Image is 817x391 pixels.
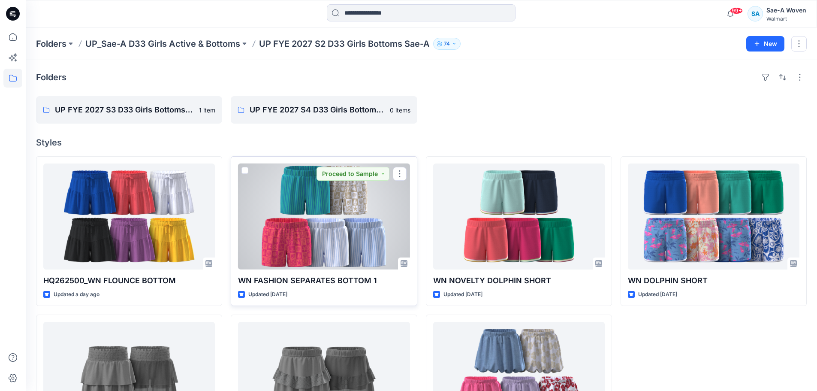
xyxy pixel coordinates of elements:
[85,38,240,50] a: UP_Sae-A D33 Girls Active & Bottoms
[55,104,194,116] p: UP FYE 2027 S3 D33 Girls Bottoms Sae-A
[628,164,799,270] a: WN DOLPHIN SHORT
[250,104,384,116] p: UP FYE 2027 S4 D33 Girls Bottoms Sae-A
[443,290,482,299] p: Updated [DATE]
[259,38,430,50] p: UP FYE 2027 S2 D33 Girls Bottoms Sae-A
[730,7,743,14] span: 99+
[54,290,99,299] p: Updated a day ago
[36,96,222,124] a: UP FYE 2027 S3 D33 Girls Bottoms Sae-A1 item
[199,106,215,115] p: 1 item
[238,164,410,270] a: WN FASHION SEPARATES BOTTOM 1
[36,72,66,82] h4: Folders
[628,275,799,287] p: WN DOLPHIN SHORT
[766,15,806,22] div: Walmart
[248,290,287,299] p: Updated [DATE]
[746,36,784,52] button: New
[766,5,806,15] div: Sae-A Woven
[748,6,763,21] div: SA
[638,290,677,299] p: Updated [DATE]
[390,106,410,115] p: 0 items
[231,96,417,124] a: UP FYE 2027 S4 D33 Girls Bottoms Sae-A0 items
[433,38,461,50] button: 74
[238,275,410,287] p: WN FASHION SEPARATES BOTTOM 1
[36,38,66,50] a: Folders
[433,164,605,270] a: WN NOVELTY DOLPHIN SHORT
[444,39,450,48] p: 74
[43,164,215,270] a: HQ262500_WN FLOUNCE BOTTOM
[433,275,605,287] p: WN NOVELTY DOLPHIN SHORT
[43,275,215,287] p: HQ262500_WN FLOUNCE BOTTOM
[36,137,807,148] h4: Styles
